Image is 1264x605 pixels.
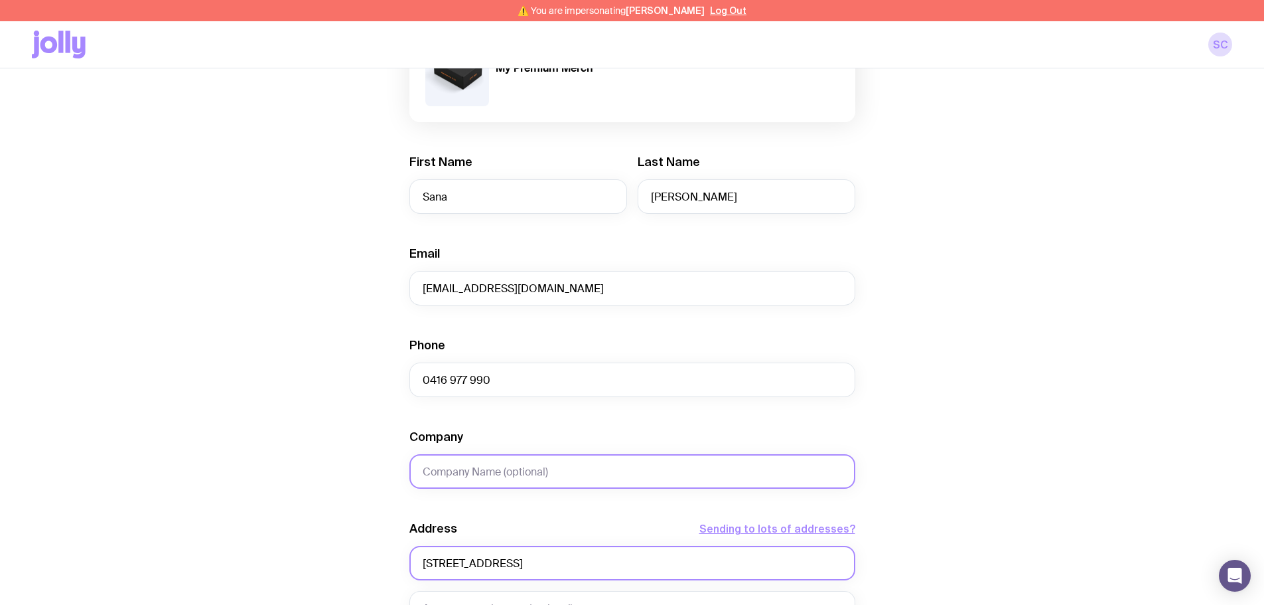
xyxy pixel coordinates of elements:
[409,429,463,445] label: Company
[409,154,472,170] label: First Name
[409,521,457,537] label: Address
[638,179,855,214] input: Last Name
[710,5,746,16] button: Log Out
[699,521,855,537] button: Sending to lots of addresses?
[409,271,855,305] input: employee@company.com
[638,154,700,170] label: Last Name
[409,246,440,262] label: Email
[409,179,627,214] input: First Name
[409,337,445,353] label: Phone
[409,363,855,397] input: 0400 123 456
[1219,560,1251,592] div: Open Intercom Messenger
[409,546,855,580] input: Street Address
[626,5,705,16] span: [PERSON_NAME]
[1208,33,1232,56] a: SC
[518,5,705,16] span: ⚠️ You are impersonating
[409,454,855,489] input: Company Name (optional)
